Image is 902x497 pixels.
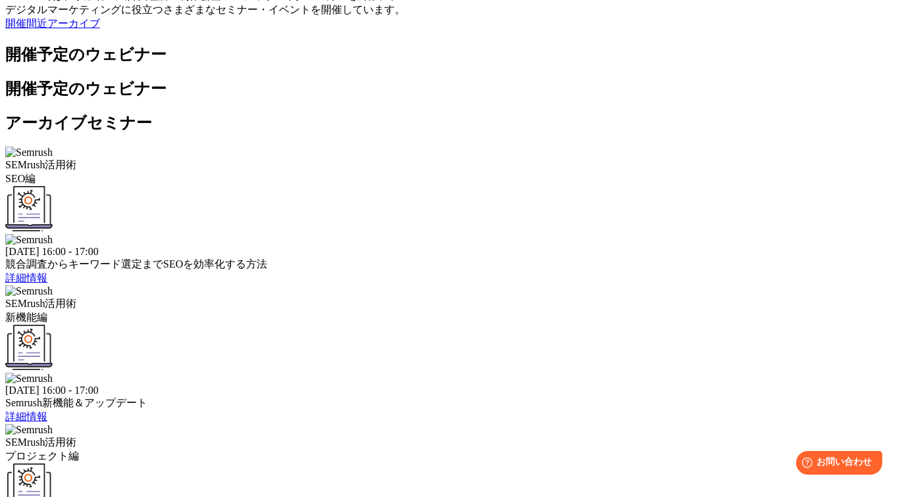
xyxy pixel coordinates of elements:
div: SEMrush活用術 プロジェクト編 [5,436,897,463]
a: 開催間近 [5,18,47,29]
div: [DATE] 16:00 - 17:00 [5,385,897,396]
img: Semrush [5,285,53,297]
a: 詳細情報 [5,272,47,283]
img: Semrush [5,373,53,385]
h2: 開催予定のウェビナー [5,78,897,99]
a: 詳細情報 [5,411,47,422]
h2: アーカイブセミナー [5,112,897,133]
iframe: Help widget launcher [785,446,888,483]
img: Semrush [5,424,53,436]
div: SEMrush活用術 SEO編 [5,158,897,186]
div: Semrush新機能＆アップデート [5,396,897,410]
div: 競合調査からキーワード選定までSEOを効率化する方法 [5,258,897,272]
h2: 開催予定のウェビナー [5,44,897,65]
a: アーカイブ [47,18,100,29]
img: Semrush [5,234,53,246]
div: [DATE] 16:00 - 17:00 [5,246,897,258]
img: Semrush [5,147,53,158]
div: SEMrush活用術 新機能編 [5,297,897,325]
